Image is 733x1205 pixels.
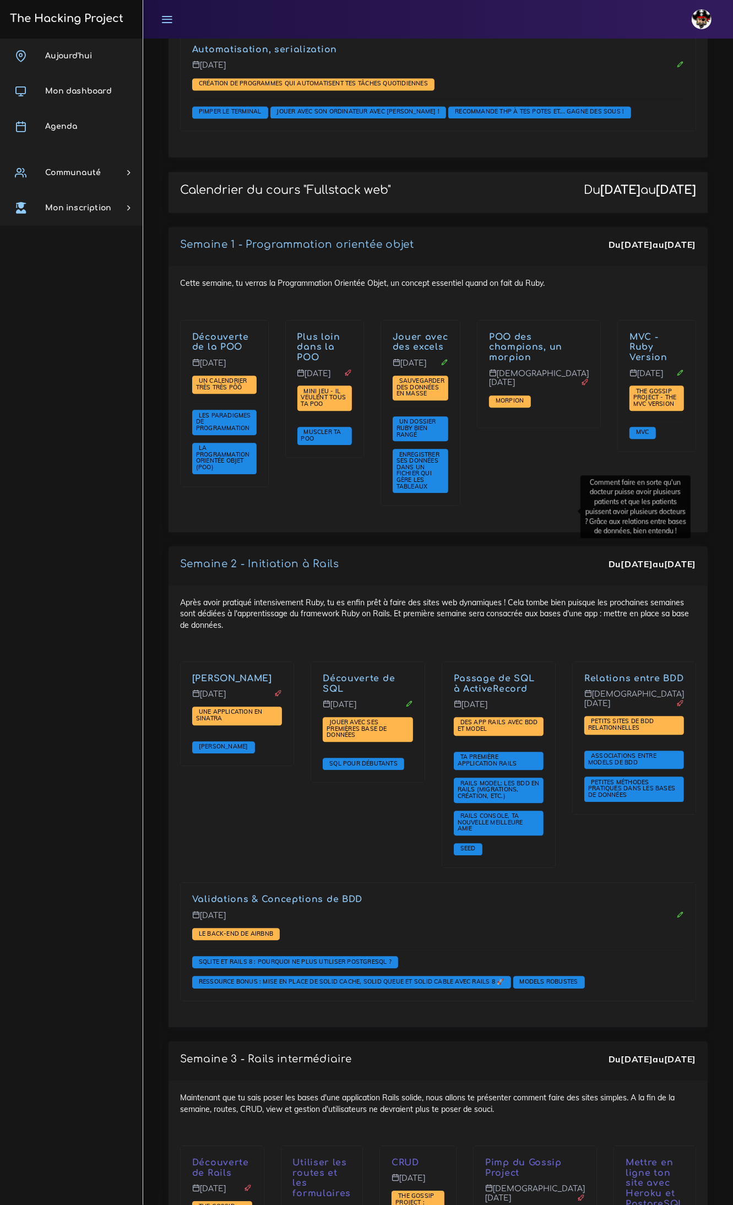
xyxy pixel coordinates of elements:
p: Découverte de Rails [192,1158,252,1179]
a: Pimper le terminal [196,108,264,116]
span: Mon inscription [45,204,111,212]
p: CRUD [392,1158,444,1168]
div: Du au [609,558,696,571]
a: Automatisation, serialization [192,45,337,55]
strong: [DATE] [664,239,696,250]
a: [PERSON_NAME] [192,674,272,683]
img: avatar [692,9,712,29]
a: Enregistrer ses données dans un fichier qui gère les tableaux [397,451,439,491]
span: Une application en Sinatra [196,708,263,722]
a: Morpion [493,397,526,405]
a: Création de programmes qui automatisent tes tâches quotidiennes [196,80,431,88]
a: Models robustes [517,978,581,986]
p: Utiliser les routes et les formulaires [293,1158,351,1199]
a: Passage de SQL à ActiveRecord [454,674,535,694]
a: Jouer avec son ordinateur avec [PERSON_NAME] ! [274,108,443,116]
a: Découverte de la POO [192,332,249,352]
span: Models robustes [517,978,581,985]
span: Mini jeu - il veulent tous ta POO [301,387,346,408]
span: Le Back-end de Airbnb [196,930,276,937]
a: POO des champions, un morpion [489,332,562,363]
p: [DATE] [629,369,684,387]
span: SQLite et Rails 8 : Pourquoi ne plus utiliser PostgreSQL ? [196,958,394,965]
p: [DATE] [454,700,544,718]
a: [PERSON_NAME] [196,743,251,751]
strong: [DATE] [664,1054,696,1065]
a: Les paradigmes de programmation [196,412,253,432]
span: Création de programmes qui automatisent tes tâches quotidiennes [196,79,431,87]
a: SQLite et Rails 8 : Pourquoi ne plus utiliser PostgreSQL ? [196,958,394,966]
span: Seed [458,844,479,852]
a: Seed [458,845,479,853]
p: Semaine 3 - Rails intermédiaire [180,1053,352,1065]
span: Muscler ta POO [301,428,341,442]
span: Ressource Bonus : Mise en place de Solid Cache, Solid Queue et Solid Cable avec Rails 8 🚀 [196,978,507,985]
p: [DATE] [192,61,684,78]
p: [DATE] [393,359,448,376]
div: Du au [584,183,696,197]
span: Morpion [493,397,526,404]
span: Les paradigmes de programmation [196,411,253,432]
span: Mon dashboard [45,87,112,95]
span: Pimper le terminal [196,107,264,115]
span: Petits sites de BDD relationnelles [588,717,654,731]
a: Des app Rails avec BDD et Model [458,719,538,733]
div: Cette semaine, tu verras la Programmation Orientée Objet, un concept essentiel quand on fait du R... [169,266,708,531]
span: Aujourd'hui [45,52,92,60]
a: Un dossier Ruby bien rangé [397,418,436,438]
a: Sauvegarder des données en masse [397,377,444,398]
span: MVC [633,428,652,436]
span: Enregistrer ses données dans un fichier qui gère les tableaux [397,450,439,490]
span: Agenda [45,122,77,131]
a: Plus loin dans la POO [297,332,340,363]
a: Jouer avec des excels [393,332,448,352]
a: Rails Model: les BDD en Rails (migrations, création, etc.) [458,780,540,800]
a: Petites méthodes pratiques dans les bases de données [588,779,675,799]
div: Du au [609,238,696,251]
a: Un calendrier très très PÔÔ [196,377,247,392]
a: Rails Console, ta nouvelle meilleure amie [458,812,523,833]
a: La Programmation Orientée Objet (POO) [196,444,250,471]
span: [PERSON_NAME] [196,742,251,750]
a: Relations entre BDD [584,674,683,683]
a: Semaine 1 - Programmation orientée objet [180,239,414,250]
a: SQL pour débutants [327,759,400,767]
a: Validations & Conceptions de BDD [192,894,362,904]
p: [DATE] [392,1174,444,1191]
a: Ta première application Rails [458,753,520,768]
strong: [DATE] [621,239,653,250]
a: Associations entre models de BDD [588,752,656,767]
p: [DATE] [192,359,257,376]
span: Recommande THP à tes potes et... gagne des sous ! [452,107,627,115]
a: Recommande THP à tes potes et... gagne des sous ! [452,108,627,116]
a: Découverte de SQL [323,674,395,694]
span: Petites méthodes pratiques dans les bases de données [588,778,675,799]
strong: [DATE] [621,1054,653,1065]
p: Calendrier du cours "Fullstack web" [180,183,391,197]
p: [DEMOGRAPHIC_DATA][DATE] [489,369,589,396]
a: Jouer avec ses premières base de données [327,719,387,739]
span: Ta première application Rails [458,753,520,767]
p: [DATE] [323,700,412,718]
div: Comment faire en sorte qu'un docteur puisse avoir plusieurs patients et que les patients puissent... [580,475,691,538]
span: Sauvegarder des données en masse [397,377,444,397]
span: The Gossip Project - The MVC version [633,387,677,408]
p: [DATE] [192,690,282,707]
span: Des app Rails avec BDD et Model [458,718,538,732]
p: Pimp du Gossip Project [485,1158,585,1179]
span: Un dossier Ruby bien rangé [397,417,436,438]
h3: The Hacking Project [7,13,123,25]
a: MVC - Ruby Version [629,332,667,363]
p: [DATE] [297,369,352,387]
span: Jouer avec ses premières base de données [327,718,387,739]
a: Mini jeu - il veulent tous ta POO [301,388,346,408]
span: Rails Model: les BDD en Rails (migrations, création, etc.) [458,779,540,800]
a: Ressource Bonus : Mise en place de Solid Cache, Solid Queue et Solid Cable avec Rails 8 🚀 [196,978,507,986]
strong: [DATE] [621,558,653,569]
strong: [DATE] [664,558,696,569]
div: Du au [609,1053,696,1066]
